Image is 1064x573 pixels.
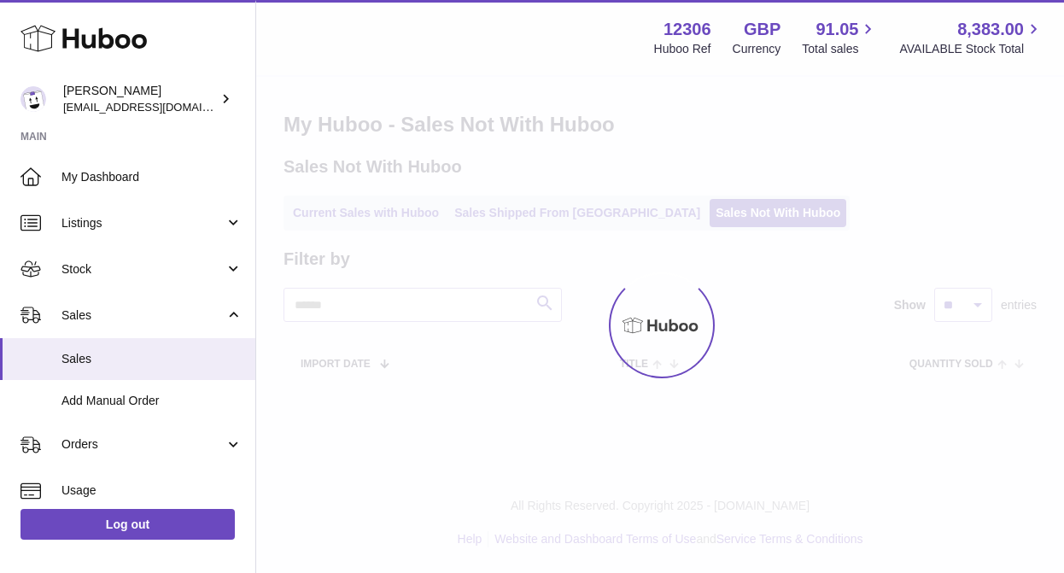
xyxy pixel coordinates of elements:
[654,41,711,57] div: Huboo Ref
[20,86,46,112] img: hello@otect.co
[63,100,251,114] span: [EMAIL_ADDRESS][DOMAIN_NAME]
[61,169,243,185] span: My Dashboard
[61,351,243,367] span: Sales
[61,215,225,231] span: Listings
[899,18,1044,57] a: 8,383.00 AVAILABLE Stock Total
[20,509,235,540] a: Log out
[63,83,217,115] div: [PERSON_NAME]
[664,18,711,41] strong: 12306
[957,18,1024,41] span: 8,383.00
[61,261,225,278] span: Stock
[802,18,878,57] a: 91.05 Total sales
[61,436,225,453] span: Orders
[816,18,858,41] span: 91.05
[733,41,781,57] div: Currency
[744,18,780,41] strong: GBP
[802,41,878,57] span: Total sales
[61,307,225,324] span: Sales
[61,393,243,409] span: Add Manual Order
[61,482,243,499] span: Usage
[899,41,1044,57] span: AVAILABLE Stock Total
